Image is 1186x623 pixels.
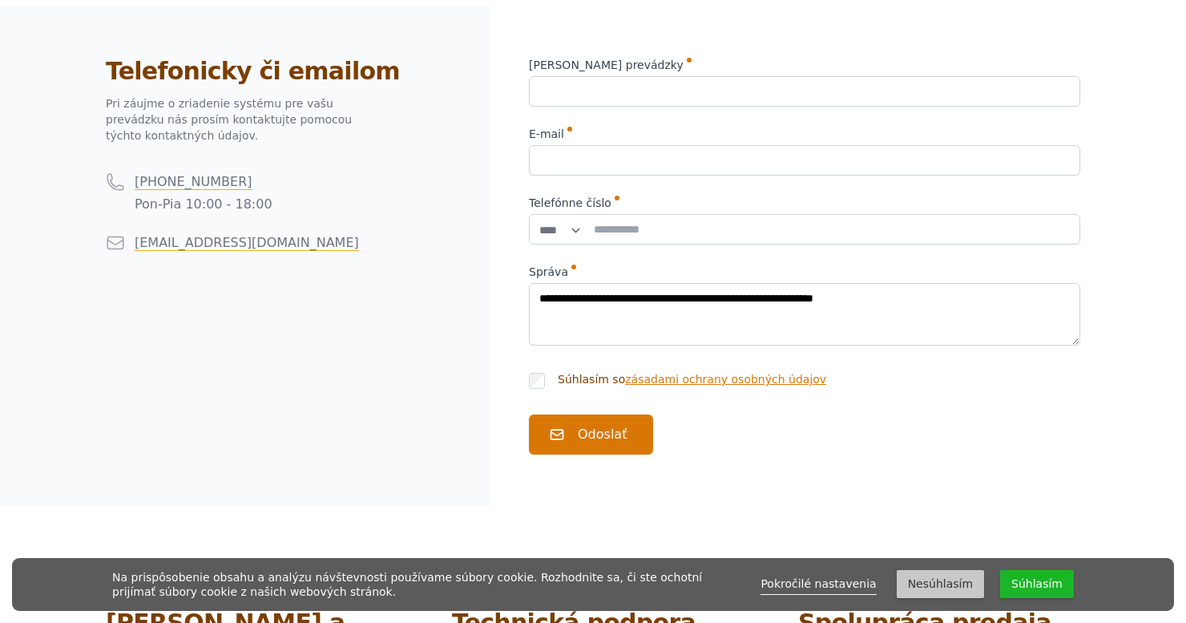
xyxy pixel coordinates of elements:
[529,264,1080,280] label: Správa
[106,95,362,144] p: Pri záujme o zriadenie systému pre vašu prevádzku nás prosím kontaktujte pomocou týchto kontaktný...
[529,126,1080,142] label: E-mail
[106,57,452,86] h2: Telefonicky či emailom
[135,235,359,250] a: [EMAIL_ADDRESS][DOMAIN_NAME]
[529,57,1080,73] label: [PERSON_NAME] prevádzky
[529,415,653,455] button: Odoslať
[112,570,724,599] div: Na prispôsobenie obsahu a analýzu návštevnosti používame súbory cookie. Rozhodnite sa, či ste och...
[529,195,1080,211] label: Telefónne číslo
[135,174,252,189] a: [PHONE_NUMBER]
[897,570,984,598] button: Nesúhlasím
[625,373,826,386] a: zásadami ochrany osobných údajov
[1000,570,1074,598] button: Súhlasím
[760,574,876,595] a: Pokročilé nastavenia
[558,371,826,389] label: Súhlasím so
[135,195,272,214] p: Pon-Pia 10:00 - 18:00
